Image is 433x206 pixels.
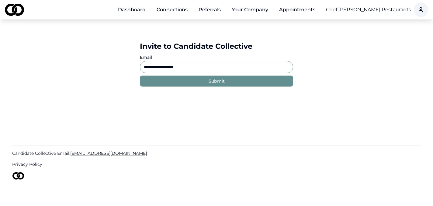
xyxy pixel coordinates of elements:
[5,4,24,16] img: logo
[12,172,24,179] img: logo
[140,55,152,60] label: Email
[152,4,192,16] a: Connections
[209,78,225,84] div: Submit
[140,41,293,51] div: Invite to Candidate Collective
[113,4,320,16] nav: Main
[274,4,320,16] a: Appointments
[113,4,151,16] a: Dashboard
[326,6,411,13] button: Chef [PERSON_NAME] Restaurants
[227,4,273,16] button: Your Company
[70,151,147,156] span: [EMAIL_ADDRESS][DOMAIN_NAME]
[12,150,421,156] a: Candidate Collective Email:[EMAIL_ADDRESS][DOMAIN_NAME]
[194,4,226,16] a: Referrals
[12,161,421,167] a: Privacy Policy
[140,76,293,87] button: Submit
